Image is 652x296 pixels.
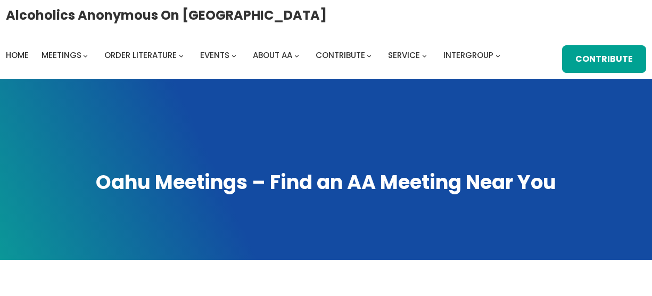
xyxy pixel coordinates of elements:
button: Service submenu [422,53,427,57]
a: Alcoholics Anonymous on [GEOGRAPHIC_DATA] [6,4,327,27]
span: Meetings [42,50,81,61]
span: Service [388,50,420,61]
a: Meetings [42,48,81,63]
a: Events [200,48,229,63]
a: Home [6,48,29,63]
button: Intergroup submenu [496,53,500,57]
span: Events [200,50,229,61]
a: Contribute [562,45,646,73]
nav: Intergroup [6,48,504,63]
button: Events submenu [232,53,236,57]
button: Contribute submenu [367,53,372,57]
span: Contribute [316,50,365,61]
span: Home [6,50,29,61]
a: Intergroup [443,48,493,63]
span: Intergroup [443,50,493,61]
button: About AA submenu [294,53,299,57]
span: Order Literature [104,50,177,61]
button: Meetings submenu [83,53,88,57]
a: Service [388,48,420,63]
button: Order Literature submenu [179,53,184,57]
a: Contribute [316,48,365,63]
span: About AA [253,50,292,61]
h1: Oahu Meetings – Find an AA Meeting Near You [11,169,642,196]
a: About AA [253,48,292,63]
